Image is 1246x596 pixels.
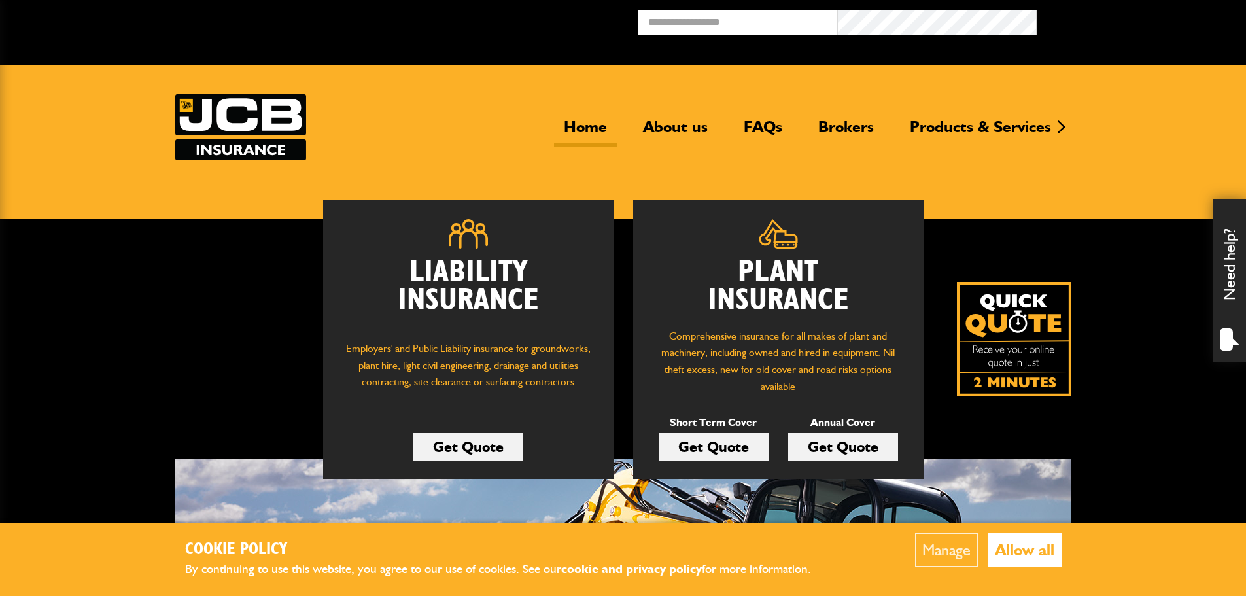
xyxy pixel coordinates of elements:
a: Brokers [808,117,884,147]
div: Need help? [1213,199,1246,362]
a: Get Quote [788,433,898,461]
p: Annual Cover [788,414,898,431]
button: Broker Login [1037,10,1236,30]
p: Short Term Cover [659,414,769,431]
a: Get your insurance quote isn just 2-minutes [957,282,1071,396]
h2: Liability Insurance [343,258,594,328]
h2: Plant Insurance [653,258,904,315]
a: Home [554,117,617,147]
p: Employers' and Public Liability insurance for groundworks, plant hire, light civil engineering, d... [343,340,594,403]
p: Comprehensive insurance for all makes of plant and machinery, including owned and hired in equipm... [653,328,904,394]
a: JCB Insurance Services [175,94,306,160]
a: Products & Services [900,117,1061,147]
button: Allow all [988,533,1062,567]
h2: Cookie Policy [185,540,833,560]
button: Manage [915,533,978,567]
a: cookie and privacy policy [561,561,702,576]
img: JCB Insurance Services logo [175,94,306,160]
a: FAQs [734,117,792,147]
a: Get Quote [413,433,523,461]
img: Quick Quote [957,282,1071,396]
a: Get Quote [659,433,769,461]
p: By continuing to use this website, you agree to our use of cookies. See our for more information. [185,559,833,580]
a: About us [633,117,718,147]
